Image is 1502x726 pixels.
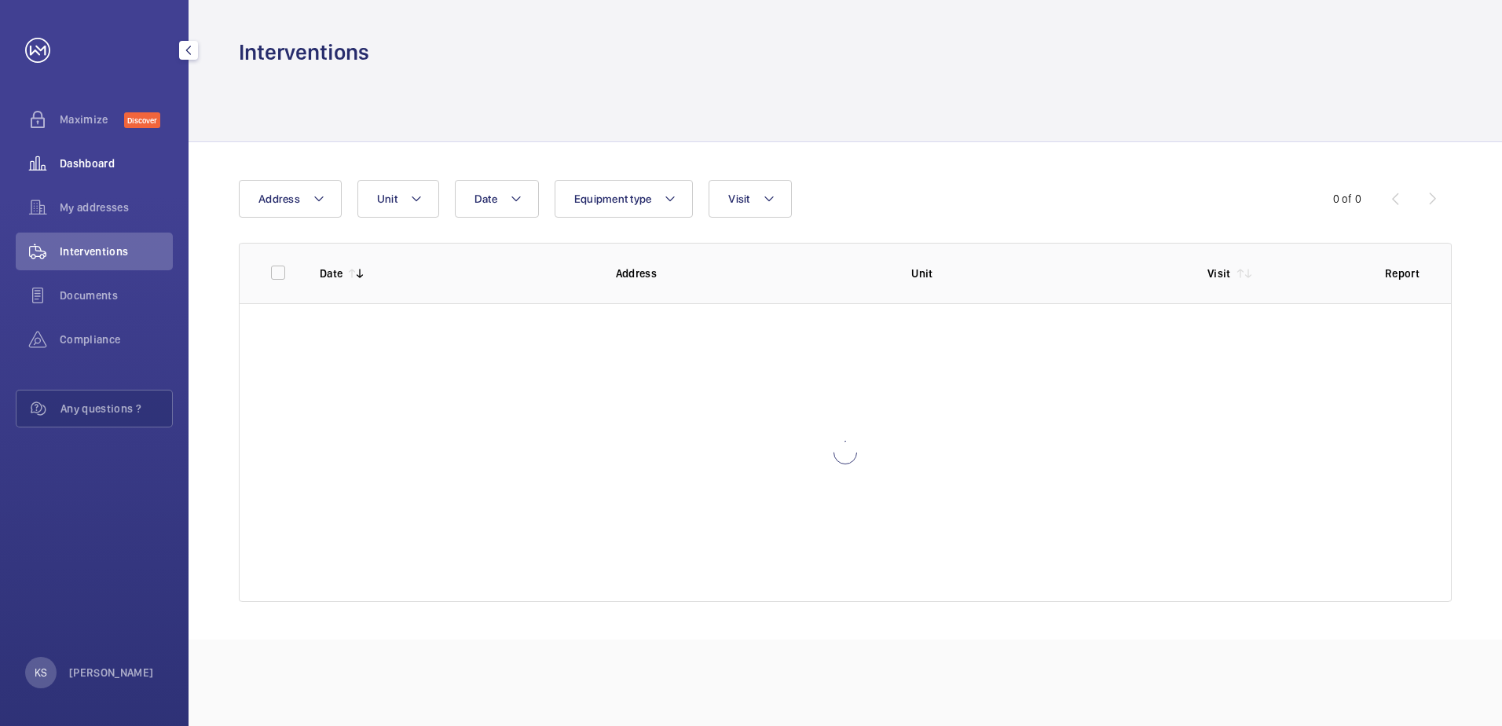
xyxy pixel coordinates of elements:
span: Documents [60,288,173,303]
span: Any questions ? [60,401,172,416]
span: Equipment type [574,192,652,205]
p: Date [320,266,343,281]
button: Visit [709,180,791,218]
p: Unit [911,266,1182,281]
div: 0 of 0 [1333,191,1361,207]
button: Equipment type [555,180,694,218]
span: Dashboard [60,156,173,171]
button: Date [455,180,539,218]
p: Report [1385,266,1420,281]
span: Maximize [60,112,124,127]
p: [PERSON_NAME] [69,665,154,680]
span: Discover [124,112,160,128]
span: Visit [728,192,749,205]
span: Interventions [60,244,173,259]
p: KS [35,665,47,680]
p: Visit [1207,266,1231,281]
span: Address [258,192,300,205]
span: Date [474,192,497,205]
h1: Interventions [239,38,369,67]
span: My addresses [60,200,173,215]
span: Compliance [60,332,173,347]
p: Address [616,266,887,281]
button: Unit [357,180,439,218]
span: Unit [377,192,397,205]
button: Address [239,180,342,218]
